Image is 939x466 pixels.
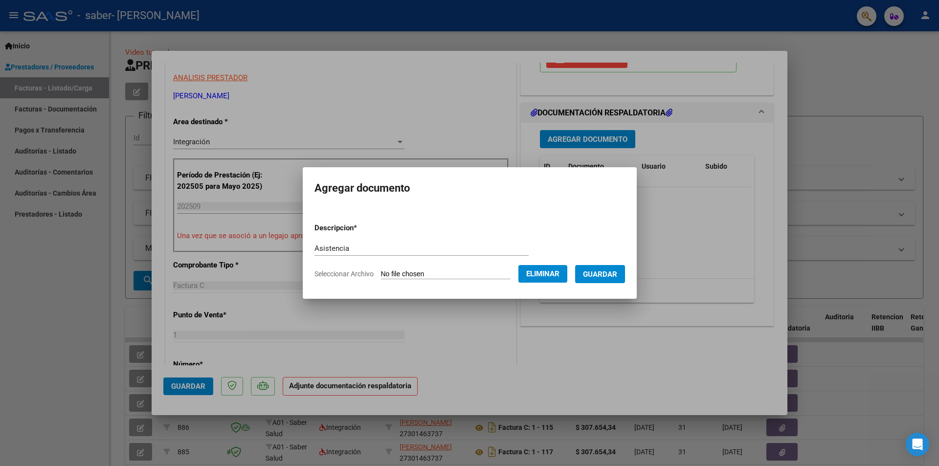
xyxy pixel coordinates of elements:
[526,269,559,278] span: Eliminar
[906,433,929,456] div: Open Intercom Messenger
[314,222,408,234] p: Descripcion
[314,270,374,278] span: Seleccionar Archivo
[314,179,625,198] h2: Agregar documento
[518,265,567,283] button: Eliminar
[583,270,617,279] span: Guardar
[575,265,625,283] button: Guardar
